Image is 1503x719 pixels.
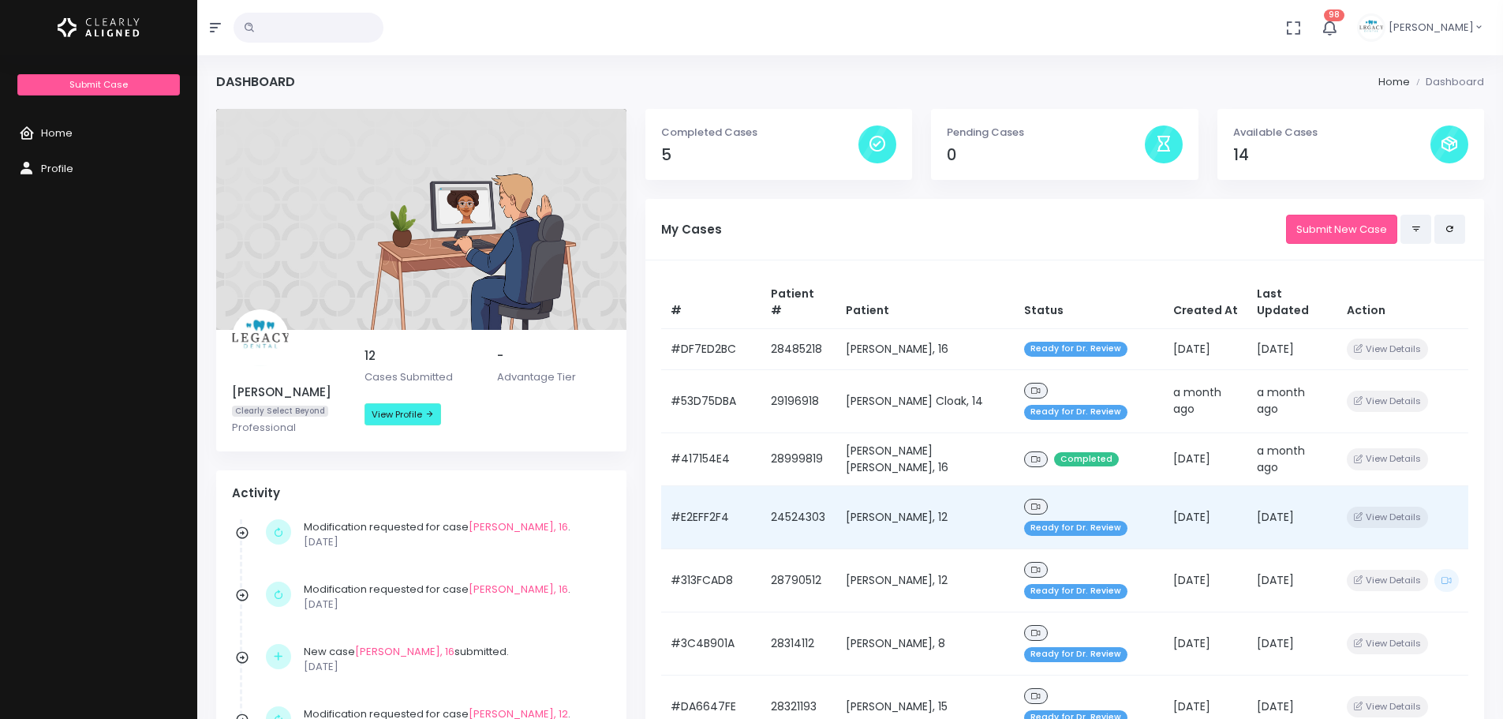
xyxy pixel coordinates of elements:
span: Clearly Select Beyond [232,406,328,418]
td: a month ago [1247,369,1337,433]
span: Profile [41,161,73,176]
td: 29196918 [761,369,836,433]
a: [PERSON_NAME], 16 [469,519,568,534]
td: a month ago [1164,369,1247,433]
h5: - [497,349,611,363]
td: [PERSON_NAME] [PERSON_NAME], 16 [836,433,1015,485]
h5: 12 [365,349,478,363]
button: View Details [1347,391,1428,412]
span: [PERSON_NAME] [1389,20,1474,36]
td: [DATE] [1164,433,1247,485]
a: [PERSON_NAME], 16 [469,582,568,597]
h4: Activity [232,486,611,500]
td: [DATE] [1247,612,1337,675]
th: Created At [1164,276,1247,329]
td: [DATE] [1247,549,1337,612]
p: Advantage Tier [497,369,611,385]
h4: 0 [947,146,1144,164]
a: View Profile [365,403,441,425]
button: View Details [1347,448,1428,470]
td: [DATE] [1164,549,1247,612]
li: Dashboard [1410,74,1484,90]
th: Action [1337,276,1468,329]
th: # [661,276,761,329]
a: Submit New Case [1286,215,1397,244]
a: [PERSON_NAME], 16 [355,644,454,659]
p: Cases Submitted [365,369,478,385]
h4: Dashboard [216,74,295,89]
td: [PERSON_NAME], 8 [836,612,1015,675]
h4: 5 [661,146,858,164]
span: Home [41,125,73,140]
a: Submit Case [17,74,179,95]
span: Completed [1054,452,1119,467]
td: [PERSON_NAME], 12 [836,485,1015,549]
button: View Details [1347,507,1428,528]
td: 24524303 [761,485,836,549]
th: Patient [836,276,1015,329]
img: Logo Horizontal [58,11,140,44]
td: [DATE] [1247,328,1337,369]
button: View Details [1347,570,1428,591]
p: [DATE] [304,659,603,675]
span: Ready for Dr. Review [1024,521,1127,536]
span: 98 [1324,9,1344,21]
td: [PERSON_NAME], 12 [836,549,1015,612]
td: [DATE] [1164,612,1247,675]
td: #313FCAD8 [661,549,761,612]
li: Home [1378,74,1410,90]
span: Ready for Dr. Review [1024,647,1127,662]
div: New case submitted. [304,644,603,675]
p: [DATE] [304,597,603,612]
h5: My Cases [661,223,1286,237]
p: Pending Cases [947,125,1144,140]
td: #417154E4 [661,433,761,485]
th: Status [1015,276,1164,329]
td: 28485218 [761,328,836,369]
td: #E2EFF2F4 [661,485,761,549]
td: [PERSON_NAME] Cloak, 14 [836,369,1015,433]
div: Modification requested for case . [304,582,603,612]
p: Completed Cases [661,125,858,140]
button: View Details [1347,339,1428,360]
span: Submit Case [69,78,128,91]
div: Modification requested for case . [304,519,603,550]
td: [DATE] [1164,328,1247,369]
td: 28790512 [761,549,836,612]
td: #3C4B901A [661,612,761,675]
td: #DF7ED2BC [661,328,761,369]
span: Ready for Dr. Review [1024,342,1127,357]
td: 28999819 [761,433,836,485]
p: [DATE] [304,534,603,550]
button: View Details [1347,696,1428,717]
p: Professional [232,420,346,436]
th: Last Updated [1247,276,1337,329]
span: Ready for Dr. Review [1024,584,1127,599]
td: [DATE] [1247,485,1337,549]
img: Header Avatar [1357,13,1385,42]
td: #53D75DBA [661,369,761,433]
td: a month ago [1247,433,1337,485]
h4: 14 [1233,146,1430,164]
span: Ready for Dr. Review [1024,405,1127,420]
button: View Details [1347,633,1428,654]
td: [PERSON_NAME], 16 [836,328,1015,369]
td: [DATE] [1164,485,1247,549]
th: Patient # [761,276,836,329]
p: Available Cases [1233,125,1430,140]
td: 28314112 [761,612,836,675]
h5: [PERSON_NAME] [232,385,346,399]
